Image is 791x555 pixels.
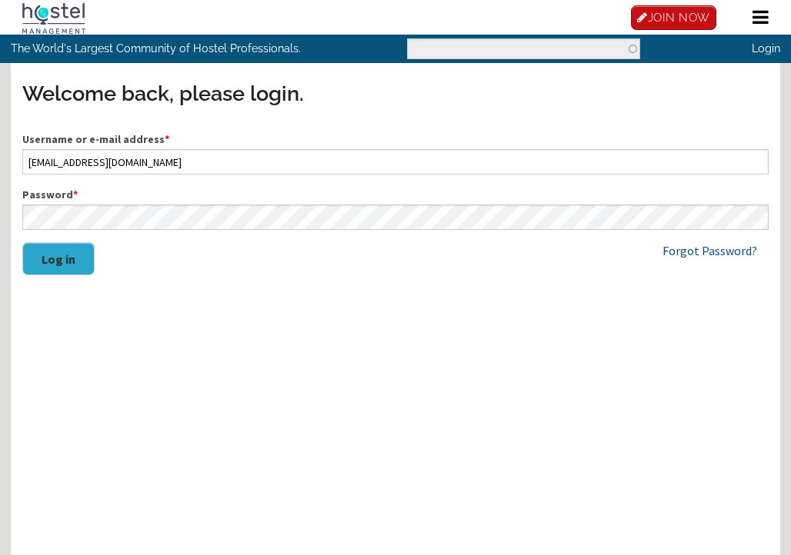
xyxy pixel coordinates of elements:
[22,242,95,275] button: Log in
[11,35,332,62] p: The World's Largest Community of Hostel Professionals.
[407,38,640,59] input: Enter the terms you wish to search for.
[22,131,769,148] label: Username or e-mail address
[22,187,769,203] label: Password
[752,42,780,55] a: Login
[165,132,169,146] span: This field is required.
[631,5,716,30] a: JOIN NOW
[22,3,85,34] img: Hostel Management Home
[663,243,757,258] a: Forgot Password?
[22,79,769,108] h3: Welcome back, please login.
[73,188,78,201] span: This field is required.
